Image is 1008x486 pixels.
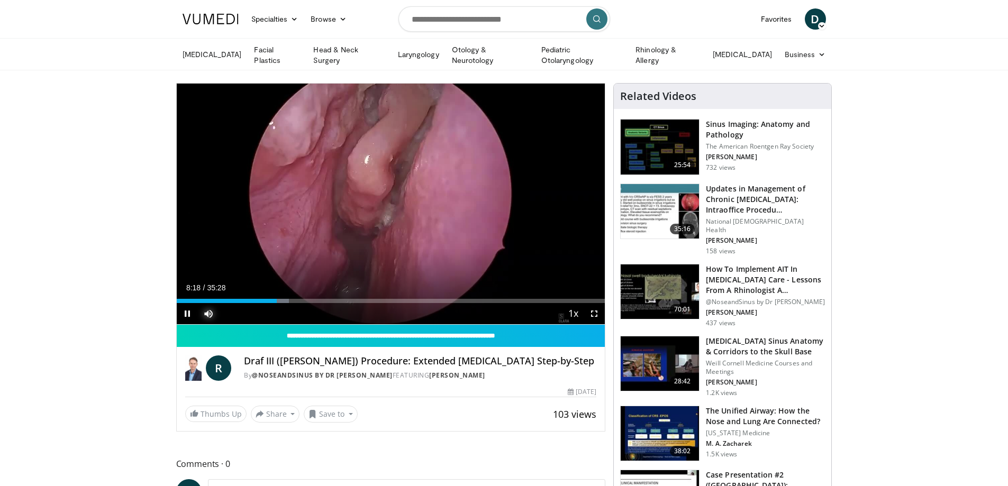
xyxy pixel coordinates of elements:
a: Pediatric Otolaryngology [535,44,629,66]
h4: Related Videos [620,90,696,103]
p: 1.5K views [706,450,737,459]
a: 38:02 The Unified Airway: How the Nose and Lung Are Connected? [US_STATE] Medicine M. A. Zacharek... [620,406,825,462]
a: 35:16 Updates in Management of Chronic [MEDICAL_DATA]: Intraoffice Procedu… National [DEMOGRAPHIC... [620,184,825,255]
h3: The Unified Airway: How the Nose and Lung Are Connected? [706,406,825,427]
span: 70:01 [670,304,695,315]
p: @NoseandSinus by Dr [PERSON_NAME] [706,298,825,306]
img: 4d46ad28-bf85-4ffa-992f-e5d3336e5220.150x105_q85_crop-smart_upscale.jpg [621,184,699,239]
a: 70:01 How To Implement AIT In [MEDICAL_DATA] Care - Lessons From A Rhinologist A… @NoseandSinus b... [620,264,825,327]
h4: Draf III ([PERSON_NAME]) Procedure: Extended [MEDICAL_DATA] Step-by-Step [244,355,596,367]
div: [DATE] [568,387,596,397]
a: [MEDICAL_DATA] [176,44,248,65]
img: 5d00bf9a-6682-42b9-8190-7af1e88f226b.150x105_q85_crop-smart_upscale.jpg [621,120,699,175]
p: [PERSON_NAME] [706,153,825,161]
button: Mute [198,303,219,324]
p: M. A. Zacharek [706,439,825,448]
div: Progress Bar [177,299,605,303]
p: 437 views [706,319,735,327]
a: Otology & Neurotology [446,44,535,66]
span: 35:16 [670,224,695,234]
span: 25:54 [670,160,695,170]
a: Specialties [245,8,305,30]
h3: Sinus Imaging: Anatomy and Pathology [706,119,825,140]
p: [PERSON_NAME] [706,236,825,245]
span: 8:18 [186,283,201,292]
p: [PERSON_NAME] [706,378,825,387]
span: 103 views [553,408,596,420]
button: Playback Rate [562,303,584,324]
a: Rhinology & Allergy [629,44,706,66]
p: 158 views [706,247,735,255]
img: VuMedi Logo [183,14,239,24]
a: Thumbs Up [185,406,247,422]
span: / [203,283,205,292]
a: Business [778,44,832,65]
span: 28:42 [670,376,695,387]
a: R [206,355,231,381]
a: Favorites [755,8,798,30]
a: Laryngology [392,44,446,65]
p: 732 views [706,163,735,172]
p: Weill Cornell Medicine Courses and Meetings [706,359,825,376]
a: 28:42 [MEDICAL_DATA] Sinus Anatomy & Corridors to the Skull Base Weill Cornell Medicine Courses a... [620,336,825,397]
video-js: Video Player [177,84,605,325]
h3: [MEDICAL_DATA] Sinus Anatomy & Corridors to the Skull Base [706,336,825,357]
a: 25:54 Sinus Imaging: Anatomy and Pathology The American Roentgen Ray Society [PERSON_NAME] 732 views [620,119,825,175]
a: [MEDICAL_DATA] [706,44,778,65]
span: Comments 0 [176,457,606,471]
div: By FEATURING [244,371,596,380]
p: 1.2K views [706,389,737,397]
a: @NoseandSinus by Dr [PERSON_NAME] [252,371,393,380]
button: Save to [304,406,358,423]
img: @NoseandSinus by Dr Richard Harvey [185,355,202,381]
button: Pause [177,303,198,324]
p: National [DEMOGRAPHIC_DATA] Health [706,217,825,234]
img: 3d43f09a-5d0c-4774-880e-3909ea54edb9.150x105_q85_crop-smart_upscale.jpg [621,264,699,319]
a: Facial Plastics [248,44,307,66]
button: Share [251,406,300,423]
a: [PERSON_NAME] [429,371,485,380]
input: Search topics, interventions [398,6,610,32]
h3: Updates in Management of Chronic [MEDICAL_DATA]: Intraoffice Procedu… [706,184,825,215]
span: 35:28 [207,283,225,292]
p: [PERSON_NAME] [706,308,825,317]
a: D [805,8,826,30]
a: Head & Neck Surgery [307,44,391,66]
button: Fullscreen [584,303,605,324]
img: 276d523b-ec6d-4eb7-b147-bbf3804ee4a7.150x105_q85_crop-smart_upscale.jpg [621,336,699,391]
a: Browse [304,8,353,30]
p: [US_STATE] Medicine [706,429,825,437]
h3: How To Implement AIT In [MEDICAL_DATA] Care - Lessons From A Rhinologist A… [706,264,825,296]
img: fce5840f-3651-4d2e-85b0-3edded5ac8fb.150x105_q85_crop-smart_upscale.jpg [621,406,699,461]
span: 38:02 [670,446,695,456]
p: The American Roentgen Ray Society [706,142,825,151]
